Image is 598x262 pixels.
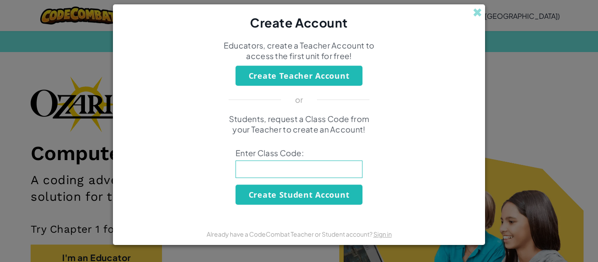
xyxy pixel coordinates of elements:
p: Students, request a Class Code from your Teacher to create an Account! [222,114,376,135]
p: Educators, create a Teacher Account to access the first unit for free! [222,40,376,61]
p: or [295,94,303,105]
span: Create Account [250,15,348,30]
button: Create Student Account [236,185,362,205]
button: Create Teacher Account [236,66,362,86]
span: Already have a CodeCombat Teacher or Student account? [207,230,373,238]
a: Sign in [373,230,392,238]
span: Enter Class Code: [236,148,362,158]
